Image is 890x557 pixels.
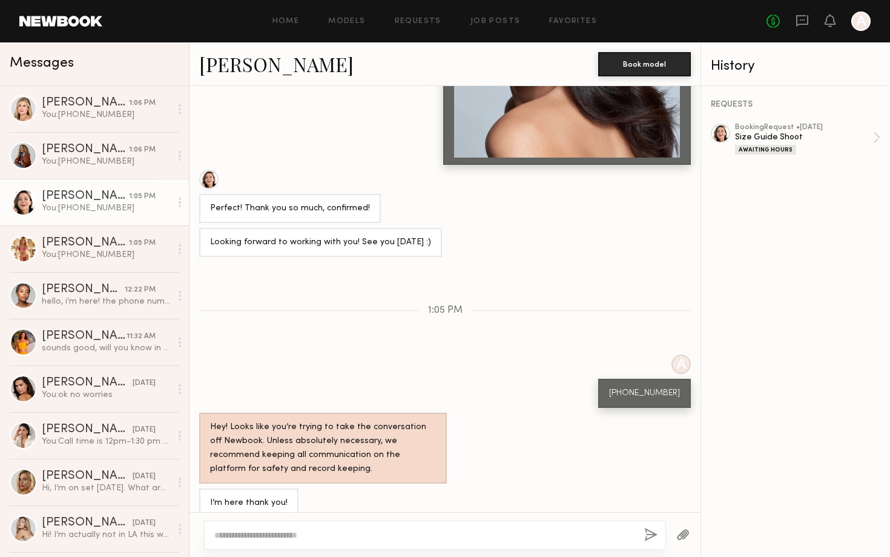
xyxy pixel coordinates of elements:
[42,202,171,214] div: You: [PHONE_NUMBER]
[133,424,156,436] div: [DATE]
[42,470,133,482] div: [PERSON_NAME]
[735,124,873,132] div: booking Request • [DATE]
[609,387,680,401] div: [PHONE_NUMBER]
[42,296,171,307] div: hello, i’m here! the phone number for [PERSON_NAME] was missing a number
[711,101,880,109] div: REQUESTS
[549,18,597,25] a: Favorites
[42,97,129,109] div: [PERSON_NAME]
[42,517,133,529] div: [PERSON_NAME]
[133,518,156,529] div: [DATE]
[711,59,880,73] div: History
[42,377,133,389] div: [PERSON_NAME]
[42,144,129,156] div: [PERSON_NAME]
[210,496,288,510] div: I’m here thank you!
[42,482,171,494] div: Hi, I’m on set [DATE]. What are the details of the shoot? Rate, usage, etc? I typically have 3-4 ...
[735,145,796,155] div: Awaiting Hours
[129,238,156,249] div: 1:05 PM
[328,18,365,25] a: Models
[470,18,521,25] a: Job Posts
[210,421,436,476] div: Hey! Looks like you’re trying to take the conversation off Newbook. Unless absolutely necessary, ...
[735,132,873,143] div: Size Guide Shoot
[428,305,463,316] span: 1:05 PM
[210,236,431,250] div: Looking forward to working with you! See you [DATE] :)
[199,51,354,77] a: [PERSON_NAME]
[42,389,171,401] div: You: ok no worries
[133,471,156,482] div: [DATE]
[598,52,691,76] button: Book model
[42,109,171,121] div: You: [PHONE_NUMBER]
[272,18,300,25] a: Home
[42,156,171,167] div: You: [PHONE_NUMBER]
[129,144,156,156] div: 1:06 PM
[42,529,171,541] div: Hi! I’m actually not in LA this week unfortunately
[42,424,133,436] div: [PERSON_NAME]
[127,331,156,342] div: 11:32 AM
[42,249,171,261] div: You: [PHONE_NUMBER]
[42,284,125,296] div: [PERSON_NAME]
[129,98,156,109] div: 1:06 PM
[395,18,441,25] a: Requests
[42,436,171,447] div: You: Call time is 12pm-1:30 pm sorry forgot to insert!
[42,190,129,202] div: [PERSON_NAME]
[598,58,691,68] a: Book model
[735,124,880,155] a: bookingRequest •[DATE]Size Guide ShootAwaiting Hours
[851,12,871,31] a: A
[10,56,74,70] span: Messages
[133,378,156,389] div: [DATE]
[42,330,127,342] div: [PERSON_NAME]
[42,237,129,249] div: [PERSON_NAME]
[125,284,156,296] div: 12:22 PM
[42,342,171,354] div: sounds good, will you know in a couple days!
[210,202,370,216] div: Perfect! Thank you so much, confirmed!
[129,191,156,202] div: 1:05 PM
